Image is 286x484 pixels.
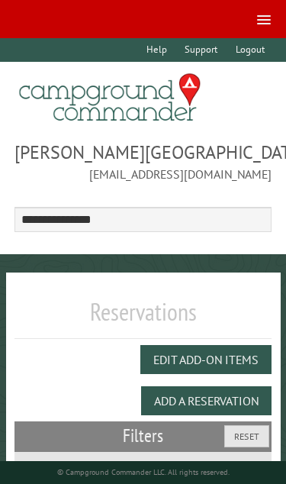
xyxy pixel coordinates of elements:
a: Logout [228,38,272,62]
span: [PERSON_NAME][GEOGRAPHIC_DATA] [EMAIL_ADDRESS][DOMAIN_NAME] [14,140,272,182]
h1: Reservations [14,297,272,339]
img: Campground Commander [14,68,205,127]
a: Support [178,38,225,62]
a: Help [140,38,175,62]
button: Reset [224,425,269,447]
h2: Filters [14,421,272,450]
small: © Campground Commander LLC. All rights reserved. [57,467,230,477]
button: Add a Reservation [141,386,272,415]
button: Edit Add-on Items [140,345,272,374]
